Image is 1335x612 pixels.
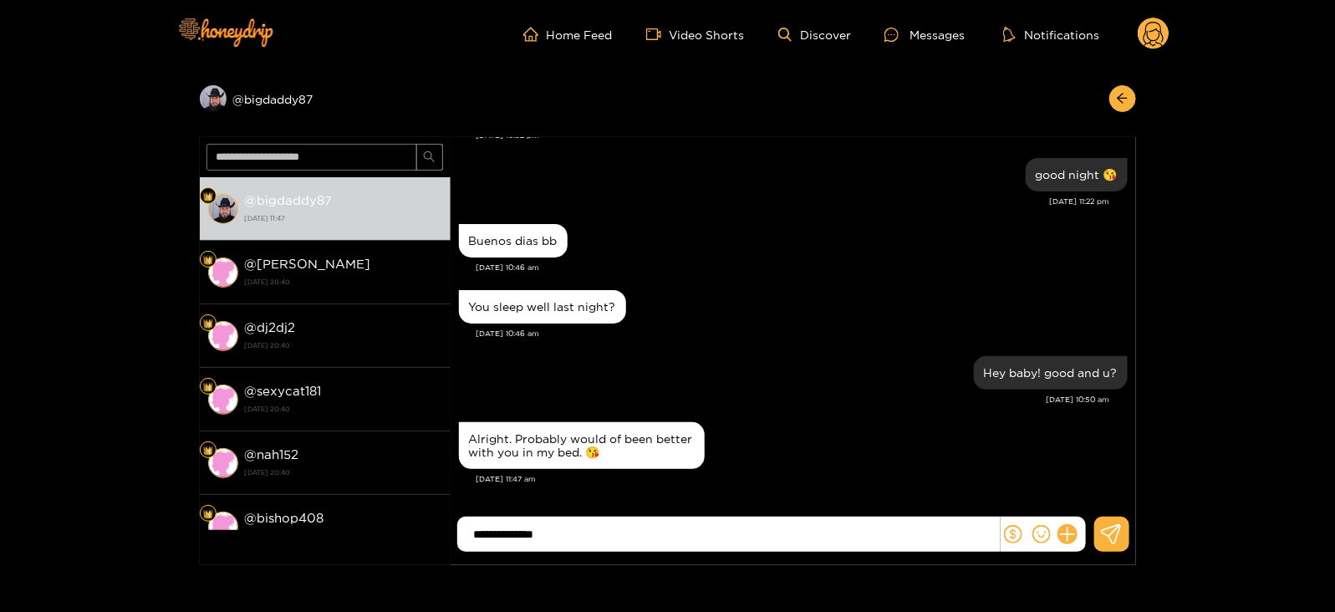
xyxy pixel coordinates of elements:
[476,328,1128,339] div: [DATE] 10:46 am
[974,356,1128,390] div: Aug. 22, 10:50 am
[245,193,333,207] strong: @ bigdaddy87
[1109,85,1136,112] button: arrow-left
[208,512,238,542] img: conversation
[208,321,238,351] img: conversation
[1116,92,1129,106] span: arrow-left
[469,234,558,247] div: Buenos dias bb
[459,224,568,258] div: Aug. 22, 10:46 am
[208,194,238,224] img: conversation
[245,257,371,271] strong: @ [PERSON_NAME]
[884,25,965,44] div: Messages
[1001,522,1026,547] button: dollar
[998,26,1104,43] button: Notifications
[646,27,670,42] span: video-camera
[203,319,213,329] img: Fan Level
[208,258,238,288] img: conversation
[416,144,443,171] button: search
[245,447,299,462] strong: @ nah152
[1004,525,1022,543] span: dollar
[245,465,442,480] strong: [DATE] 20:40
[459,196,1110,207] div: [DATE] 11:22 pm
[203,446,213,456] img: Fan Level
[200,85,451,112] div: @bigdaddy87
[423,150,436,165] span: search
[469,300,616,314] div: You sleep well last night?
[203,382,213,392] img: Fan Level
[245,384,322,398] strong: @ sexycat181
[523,27,547,42] span: home
[245,401,442,416] strong: [DATE] 20:40
[459,394,1110,405] div: [DATE] 10:50 am
[1036,168,1118,181] div: good night 😘
[459,422,705,469] div: Aug. 22, 11:47 am
[208,448,238,478] img: conversation
[208,385,238,415] img: conversation
[984,366,1118,380] div: Hey baby! good and u?
[476,262,1128,273] div: [DATE] 10:46 am
[203,509,213,519] img: Fan Level
[245,511,324,525] strong: @ bishop408
[523,27,613,42] a: Home Feed
[245,320,296,334] strong: @ dj2dj2
[245,338,442,353] strong: [DATE] 20:40
[646,27,745,42] a: Video Shorts
[1032,525,1051,543] span: smile
[245,274,442,289] strong: [DATE] 20:40
[469,432,695,459] div: Alright. Probably would of been better with you in my bed. 😘
[1026,158,1128,191] div: Aug. 21, 11:22 pm
[203,255,213,265] img: Fan Level
[459,290,626,324] div: Aug. 22, 10:46 am
[476,473,1128,485] div: [DATE] 11:47 am
[245,211,442,226] strong: [DATE] 11:47
[778,28,851,42] a: Discover
[245,528,442,543] strong: [DATE] 20:40
[203,191,213,201] img: Fan Level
